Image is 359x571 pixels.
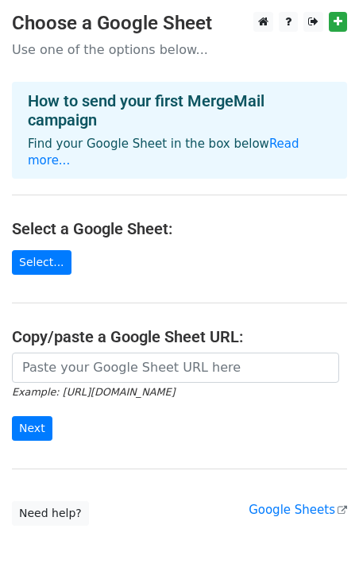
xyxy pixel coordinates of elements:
[12,219,347,238] h4: Select a Google Sheet:
[12,327,347,346] h4: Copy/paste a Google Sheet URL:
[12,250,71,275] a: Select...
[28,137,299,168] a: Read more...
[12,416,52,441] input: Next
[12,386,175,398] small: Example: [URL][DOMAIN_NAME]
[12,501,89,526] a: Need help?
[28,136,331,169] p: Find your Google Sheet in the box below
[12,12,347,35] h3: Choose a Google Sheet
[28,91,331,129] h4: How to send your first MergeMail campaign
[12,353,339,383] input: Paste your Google Sheet URL here
[249,503,347,517] a: Google Sheets
[12,41,347,58] p: Use one of the options below...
